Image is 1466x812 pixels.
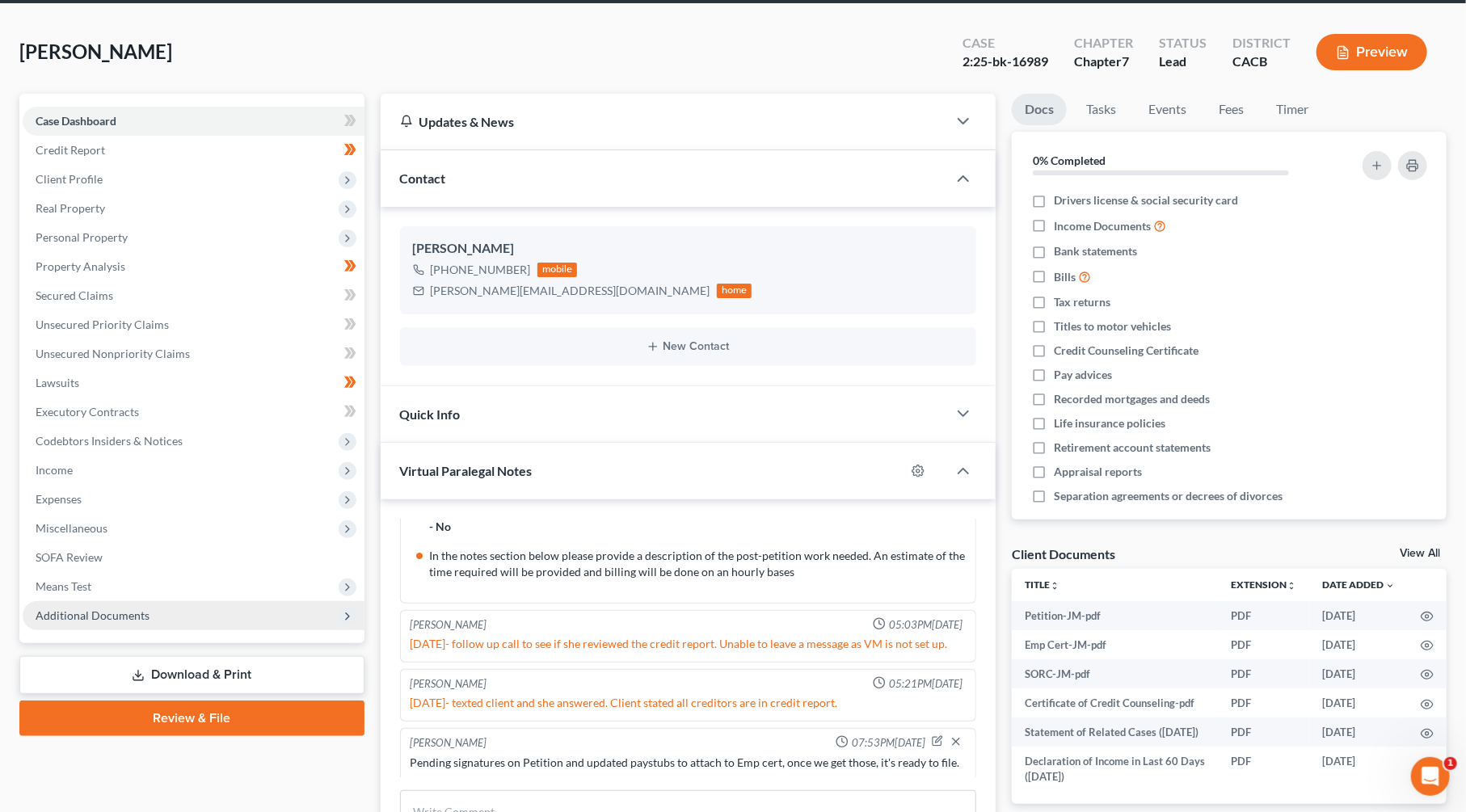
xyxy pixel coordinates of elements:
[1218,601,1309,630] td: PDF
[411,695,966,711] div: [DATE]- texted client and she answered. Client stated all creditors are in credit report.
[36,463,73,477] span: Income
[1054,415,1165,431] span: Life insurance policies
[852,735,925,751] span: 07:53PM[DATE]
[1012,545,1115,562] div: Client Documents
[1287,581,1296,591] i: unfold_more
[1309,601,1408,630] td: [DATE]
[1218,659,1309,688] td: PDF
[1012,601,1218,630] td: Petition-JM-pdf
[1054,218,1151,234] span: Income Documents
[1309,659,1408,688] td: [DATE]
[1025,578,1059,591] a: Titleunfold_more
[36,230,128,244] span: Personal Property
[1159,34,1207,53] div: Status
[1135,94,1199,125] a: Events
[1309,688,1408,717] td: [DATE]
[413,239,963,259] div: [PERSON_NAME]
[963,34,1048,53] div: Case
[23,339,364,368] a: Unsecured Nonpriority Claims
[1385,581,1395,591] i: expand_more
[1054,192,1238,208] span: Drivers license & social security card
[23,368,364,398] a: Lawsuits
[1232,34,1291,53] div: District
[1218,630,1309,659] td: PDF
[19,701,364,736] a: Review & File
[717,284,752,298] div: home
[23,310,364,339] a: Unsecured Priority Claims
[1309,717,1408,747] td: [DATE]
[1206,94,1257,125] a: Fees
[36,259,125,273] span: Property Analysis
[19,656,364,694] a: Download & Print
[1309,747,1408,791] td: [DATE]
[431,262,531,278] div: [PHONE_NUMBER]
[1322,578,1395,591] a: Date Added expand_more
[413,340,963,353] button: New Contact
[36,201,105,215] span: Real Property
[1316,34,1427,70] button: Preview
[1012,630,1218,659] td: Emp Cert-JM-pdf
[1074,34,1133,53] div: Chapter
[23,107,364,136] a: Case Dashboard
[36,347,190,360] span: Unsecured Nonpriority Claims
[1054,367,1112,383] span: Pay advices
[36,288,113,302] span: Secured Claims
[400,113,928,130] div: Updates & News
[36,608,150,622] span: Additional Documents
[1054,464,1142,480] span: Appraisal reports
[889,617,963,633] span: 05:03PM[DATE]
[1050,581,1059,591] i: unfold_more
[36,521,107,535] span: Miscellaneous
[1054,440,1211,456] span: Retirement account statements
[889,676,963,692] span: 05:21PM[DATE]
[36,376,79,389] span: Lawsuits
[430,519,966,535] div: - No
[400,170,446,186] span: Contact
[1073,94,1129,125] a: Tasks
[36,434,183,448] span: Codebtors Insiders & Notices
[430,548,966,580] div: In the notes section below please provide a description of the post-petition work needed. An esti...
[1054,343,1198,359] span: Credit Counseling Certificate
[36,318,169,331] span: Unsecured Priority Claims
[36,579,91,593] span: Means Test
[1264,94,1322,125] a: Timer
[1218,717,1309,747] td: PDF
[36,143,105,157] span: Credit Report
[23,543,364,572] a: SOFA Review
[1054,269,1076,285] span: Bills
[1054,391,1210,407] span: Recorded mortgages and deeds
[1232,53,1291,71] div: CACB
[36,172,103,186] span: Client Profile
[36,550,103,564] span: SOFA Review
[1411,757,1450,796] iframe: Intercom live chat
[1309,630,1408,659] td: [DATE]
[963,53,1048,71] div: 2:25-bk-16989
[411,735,487,751] div: [PERSON_NAME]
[36,405,139,419] span: Executory Contracts
[1012,688,1218,717] td: Certificate of Credit Counseling-pdf
[1054,294,1110,310] span: Tax returns
[36,114,116,128] span: Case Dashboard
[23,136,364,165] a: Credit Report
[400,463,533,478] span: Virtual Paralegal Notes
[1054,488,1283,504] span: Separation agreements or decrees of divorces
[1159,53,1207,71] div: Lead
[1400,548,1440,559] a: View All
[1231,578,1296,591] a: Extensionunfold_more
[1218,747,1309,791] td: PDF
[23,252,364,281] a: Property Analysis
[1218,688,1309,717] td: PDF
[1012,747,1218,791] td: Declaration of Income in Last 60 Days ([DATE])
[19,40,172,63] span: [PERSON_NAME]
[411,617,487,633] div: [PERSON_NAME]
[23,281,364,310] a: Secured Claims
[537,263,578,277] div: mobile
[1122,53,1129,69] span: 7
[1033,154,1106,167] strong: 0% Completed
[1054,318,1171,334] span: Titles to motor vehicles
[1054,243,1137,259] span: Bank statements
[1444,757,1457,770] span: 1
[1012,717,1218,747] td: Statement of Related Cases ([DATE])
[1012,659,1218,688] td: SORC-JM-pdf
[1074,53,1133,71] div: Chapter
